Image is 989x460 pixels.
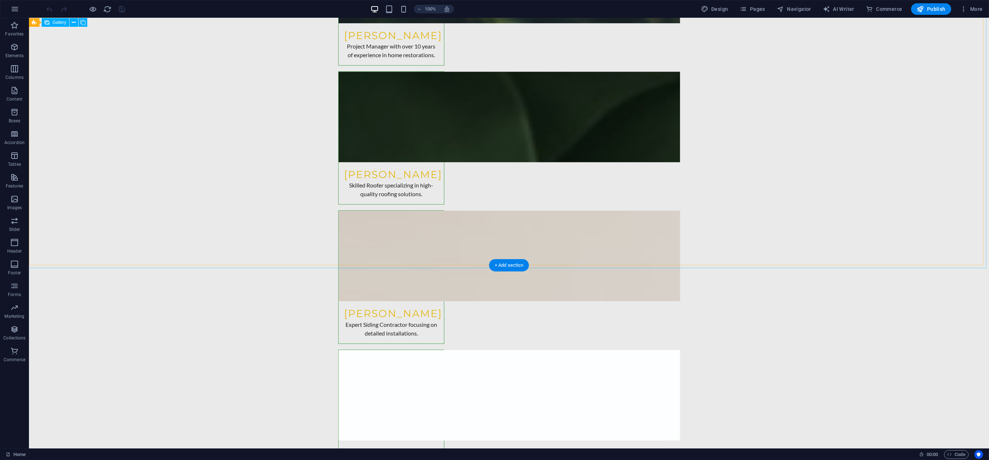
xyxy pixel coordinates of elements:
[774,3,814,15] button: Navigator
[737,3,768,15] button: Pages
[8,270,21,276] p: Footer
[698,3,731,15] button: Design
[104,5,112,13] i: Reload page
[9,118,21,124] p: Boxes
[823,5,854,13] span: AI Writer
[8,292,21,297] p: Forms
[489,259,529,271] div: + Add section
[8,161,21,167] p: Tables
[4,313,24,319] p: Marketing
[89,5,97,13] button: Click here to leave preview mode and continue editing
[4,357,25,363] p: Commerce
[957,3,986,15] button: More
[863,3,905,15] button: Commerce
[5,31,24,37] p: Favorites
[444,6,450,12] i: On resize automatically adjust zoom level to fit chosen device.
[820,3,857,15] button: AI Writer
[947,450,965,459] span: Code
[919,450,938,459] h6: Session time
[777,5,811,13] span: Navigator
[53,20,66,25] span: Gallery
[932,452,933,457] span: :
[866,5,902,13] span: Commerce
[740,5,765,13] span: Pages
[7,96,22,102] p: Content
[425,5,436,13] h6: 100%
[9,227,20,232] p: Slider
[5,53,24,59] p: Elements
[927,450,938,459] span: 00 00
[960,5,983,13] span: More
[917,5,946,13] span: Publish
[911,3,951,15] button: Publish
[701,5,728,13] span: Design
[414,5,440,13] button: 100%
[6,183,23,189] p: Features
[944,450,969,459] button: Code
[975,450,983,459] button: Usercentrics
[103,5,112,13] button: reload
[4,140,25,145] p: Accordion
[7,205,22,211] p: Images
[5,75,24,80] p: Columns
[6,450,26,459] a: Click to cancel selection. Double-click to open Pages
[3,335,25,341] p: Collections
[7,248,22,254] p: Header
